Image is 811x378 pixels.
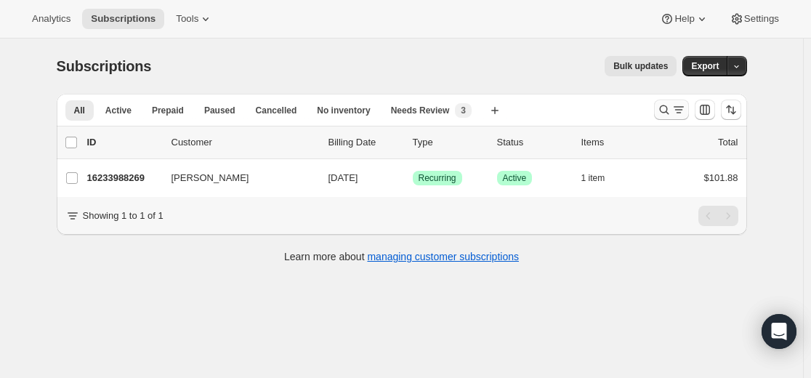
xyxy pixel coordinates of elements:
[461,105,466,116] span: 3
[704,172,738,183] span: $101.88
[256,105,297,116] span: Cancelled
[503,172,527,184] span: Active
[682,56,727,76] button: Export
[413,135,485,150] div: Type
[152,105,184,116] span: Prepaid
[32,13,70,25] span: Analytics
[721,9,788,29] button: Settings
[367,251,519,262] a: managing customer subscriptions
[744,13,779,25] span: Settings
[605,56,677,76] button: Bulk updates
[172,171,249,185] span: [PERSON_NAME]
[581,135,654,150] div: Items
[176,13,198,25] span: Tools
[613,60,668,72] span: Bulk updates
[328,135,401,150] p: Billing Date
[721,100,741,120] button: Sort the results
[651,9,717,29] button: Help
[82,9,164,29] button: Subscriptions
[83,209,164,223] p: Showing 1 to 1 of 1
[167,9,222,29] button: Tools
[57,58,152,74] span: Subscriptions
[23,9,79,29] button: Analytics
[328,172,358,183] span: [DATE]
[74,105,85,116] span: All
[87,171,160,185] p: 16233988269
[762,314,796,349] div: Open Intercom Messenger
[172,135,317,150] p: Customer
[317,105,370,116] span: No inventory
[718,135,738,150] p: Total
[698,206,738,226] nav: Pagination
[674,13,694,25] span: Help
[581,172,605,184] span: 1 item
[391,105,450,116] span: Needs Review
[691,60,719,72] span: Export
[163,166,308,190] button: [PERSON_NAME]
[87,135,738,150] div: IDCustomerBilling DateTypeStatusItemsTotal
[497,135,570,150] p: Status
[284,249,519,264] p: Learn more about
[483,100,507,121] button: Create new view
[87,135,160,150] p: ID
[419,172,456,184] span: Recurring
[581,168,621,188] button: 1 item
[695,100,715,120] button: Customize table column order and visibility
[91,13,156,25] span: Subscriptions
[87,168,738,188] div: 16233988269[PERSON_NAME][DATE]SuccessRecurringSuccessActive1 item$101.88
[654,100,689,120] button: Search and filter results
[105,105,132,116] span: Active
[204,105,235,116] span: Paused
